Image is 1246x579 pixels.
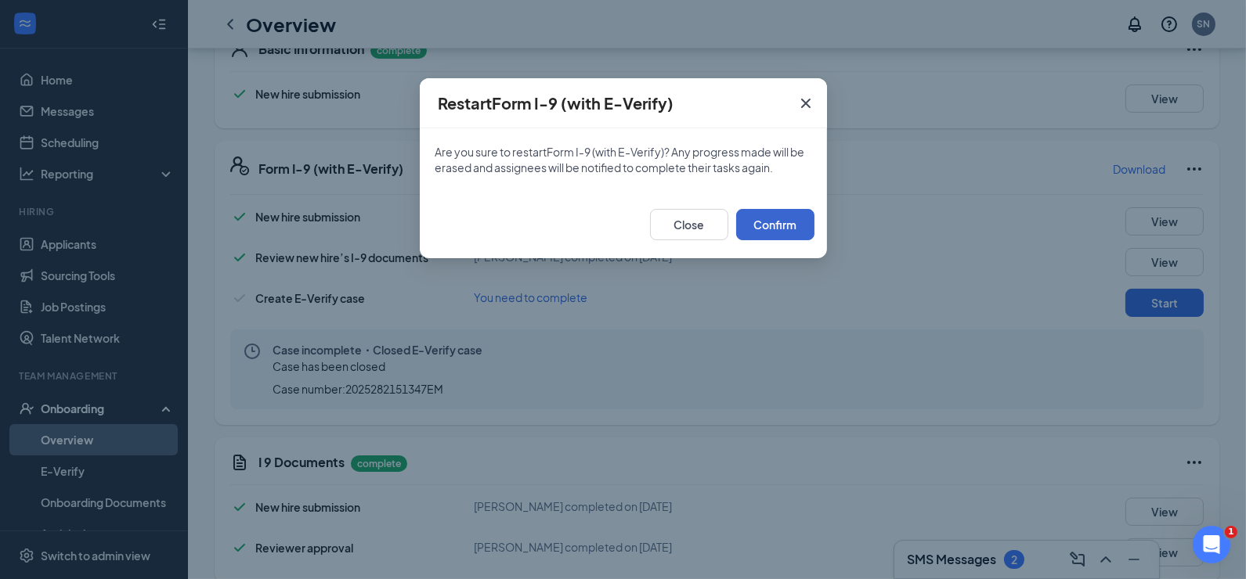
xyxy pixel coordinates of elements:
p: Are you sure to restart Form I-9 (with E-Verify) ? Any progress made will be erased and assignees... [435,144,811,175]
button: Confirm [736,209,814,240]
button: Close [650,209,728,240]
h4: Restart Form I-9 (with E-Verify) [439,92,674,114]
svg: Cross [796,94,815,113]
iframe: Intercom live chat [1193,526,1230,563]
button: Close [785,78,827,128]
span: 1 [1225,526,1237,538]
